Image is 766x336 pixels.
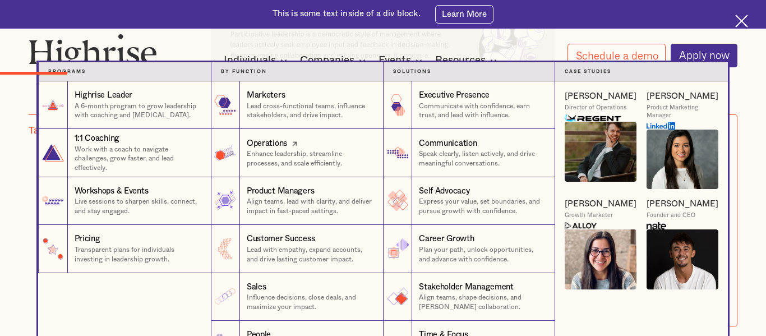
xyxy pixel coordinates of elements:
div: Companies [300,54,354,67]
div: Highrise Leader [75,90,133,101]
a: Career GrowthPlan your path, unlock opportunities, and advance with confidence. [383,225,555,273]
div: Companies [300,54,369,67]
a: Learn More [435,5,493,24]
a: Stakeholder ManagementAlign teams, shape decisions, and [PERSON_NAME] collaboration. [383,273,555,321]
div: Career Growth [419,233,474,245]
p: Live sessions to sharpen skills, connect, and stay engaged. [75,197,201,215]
div: Individuals [224,54,290,67]
div: 1:1 Coaching [75,133,120,144]
div: Founder and CEO [647,212,695,220]
a: Self AdvocacyExpress your value, set boundaries, and pursue growth with confidence. [383,177,555,225]
div: Resources [435,54,486,67]
a: [PERSON_NAME] [647,199,718,210]
a: MarketersLead cross-functional teams, influence stakeholders, and drive impact. [211,81,383,129]
div: Resources [435,54,500,67]
a: [PERSON_NAME] [565,91,636,102]
a: CommunicationSpeak clearly, listen actively, and drive meaningful conversations. [383,129,555,177]
div: Self Advocacy [419,186,469,197]
div: Events [379,54,426,67]
a: 1:1 CoachingWork with a coach to navigate challenges, grow faster, and lead effectively. [38,129,210,177]
p: Communicate with confidence, earn trust, and lead with influence. [419,102,545,120]
a: SalesInfluence decisions, close deals, and maximize your impact. [211,273,383,321]
p: Speak clearly, listen actively, and drive meaningful conversations. [419,149,545,168]
div: Growth Marketer [565,212,613,220]
a: [PERSON_NAME] [565,199,636,210]
div: Workshops & Events [75,186,149,197]
p: Enhance leadership, streamline processes, and scale efficiently. [247,149,373,168]
div: Individuals [224,54,276,67]
div: Product Marketing Manager [647,104,718,119]
a: Executive PresenceCommunicate with confidence, earn trust, and lead with influence. [383,81,555,129]
div: Events [379,54,411,67]
img: Cross icon [735,15,748,27]
a: [PERSON_NAME] [647,91,718,102]
p: Work with a coach to navigate challenges, grow faster, and lead effectively. [75,145,201,173]
div: Operations [247,138,287,149]
a: PricingTransparent plans for individuals investing in leadership growth. [38,225,210,273]
a: Workshops & EventsLive sessions to sharpen skills, connect, and stay engaged. [38,177,210,225]
p: A 6-month program to grow leadership with coaching and [MEDICAL_DATA]. [75,102,201,120]
div: Communication [419,138,477,149]
a: OperationsEnhance leadership, streamline processes, and scale efficiently. [211,129,383,177]
div: Customer Success [247,233,315,245]
a: Schedule a demo [567,44,666,67]
div: Stakeholder Management [419,282,514,293]
p: Transparent plans for individuals investing in leadership growth. [75,245,201,264]
p: Align teams, lead with clarity, and deliver impact in fast-paced settings. [247,197,373,215]
strong: Solutions [393,69,431,74]
p: Plan your path, unlock opportunities, and advance with confidence. [419,245,545,264]
div: Director of Operations [565,104,626,112]
p: Influence decisions, close deals, and maximize your impact. [247,293,373,311]
a: Highrise LeaderA 6-month program to grow leadership with coaching and [MEDICAL_DATA]. [38,81,210,129]
a: Apply now [671,44,737,67]
div: Executive Presence [419,90,490,101]
p: Align teams, shape decisions, and [PERSON_NAME] collaboration. [419,293,545,311]
a: Customer SuccessLead with empathy, expand accounts, and drive lasting customer impact. [211,225,383,273]
div: Product Managers [247,186,314,197]
strong: Case Studies [565,69,611,74]
div: Marketers [247,90,285,101]
p: Express your value, set boundaries, and pursue growth with confidence. [419,197,545,215]
div: Sales [247,282,266,293]
a: Product ManagersAlign teams, lead with clarity, and deliver impact in fast-paced settings. [211,177,383,225]
strong: Programs [48,69,86,74]
div: This is some text inside of a div block. [273,8,421,20]
div: Pricing [75,233,100,245]
p: Lead with empathy, expand accounts, and drive lasting customer impact. [247,245,373,264]
img: Highrise logo [29,34,156,72]
strong: by function [221,69,267,74]
p: Lead cross-functional teams, influence stakeholders, and drive impact. [247,102,373,120]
